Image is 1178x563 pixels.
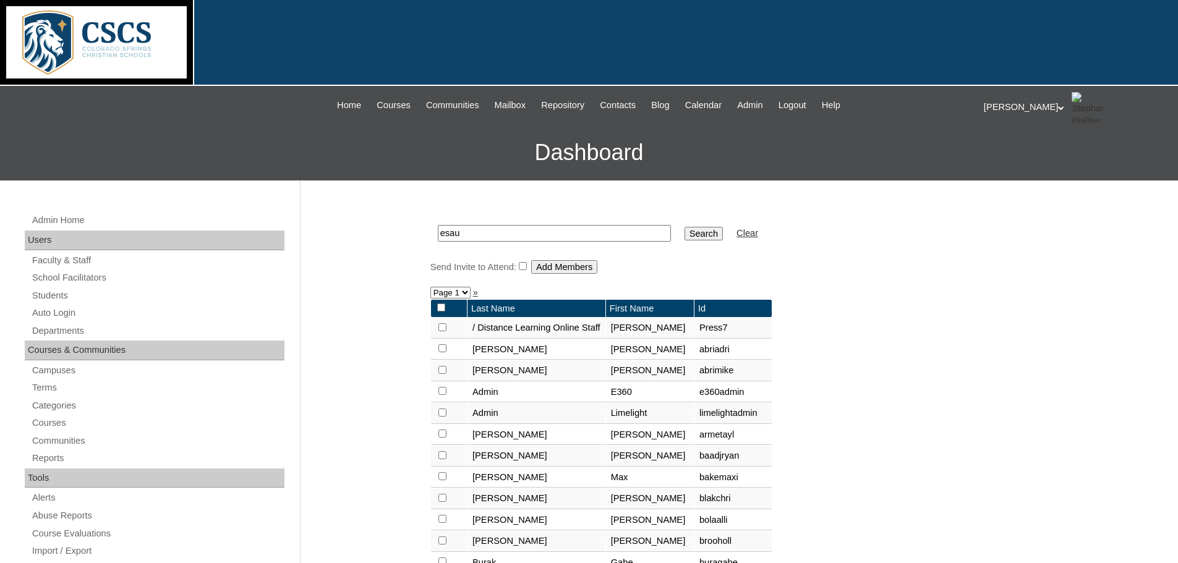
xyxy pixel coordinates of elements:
td: Last Name [467,300,605,318]
a: Admin Home [31,213,284,228]
td: e360admin [694,382,772,403]
a: Admin [731,98,769,112]
span: Blog [651,98,669,112]
td: [PERSON_NAME] [606,360,694,381]
a: Import / Export [31,543,284,559]
a: Campuses [31,363,284,378]
td: blakchri [694,488,772,509]
a: Repository [535,98,591,112]
td: [PERSON_NAME] [467,360,605,381]
div: Courses & Communities [25,341,284,360]
td: [PERSON_NAME] [606,488,694,509]
span: Logout [779,98,806,112]
td: Admin [467,403,605,424]
td: [PERSON_NAME] [606,339,694,360]
td: / Distance Learning Online Staff [467,318,605,339]
td: Admin [467,382,605,403]
td: [PERSON_NAME] [606,510,694,531]
td: armetayl [694,425,772,446]
a: Students [31,288,284,303]
span: Help [822,98,840,112]
div: [PERSON_NAME] [984,92,1166,123]
a: Departments [31,323,284,339]
td: [PERSON_NAME] [606,318,694,339]
input: Search [685,227,723,240]
span: Courses [377,98,411,112]
a: » [473,287,478,297]
td: Id [694,300,772,318]
a: Courses [31,415,284,431]
td: bakemaxi [694,467,772,488]
a: Calendar [679,98,728,112]
a: Help [816,98,847,112]
td: abriadri [694,339,772,360]
div: Tools [25,468,284,488]
span: Calendar [685,98,722,112]
td: bolaalli [694,510,772,531]
td: Max [606,467,694,488]
a: Courses [370,98,417,112]
a: Mailbox [489,98,532,112]
a: Faculty & Staff [31,253,284,268]
a: Terms [31,380,284,396]
a: Communities [31,433,284,449]
td: baadjryan [694,446,772,467]
td: [PERSON_NAME] [467,488,605,509]
a: Categories [31,398,284,413]
a: Clear [736,228,758,238]
a: Alerts [31,490,284,506]
td: Limelight [606,403,694,424]
a: Course Evaluations [31,526,284,541]
td: First Name [606,300,694,318]
div: Users [25,231,284,250]
td: E360 [606,382,694,403]
form: Send Invite to Attend: [430,260,1043,274]
td: limelightadmin [694,403,772,424]
h3: Dashboard [6,125,1172,180]
td: abrimike [694,360,772,381]
td: Press7 [694,318,772,339]
td: [PERSON_NAME] [467,510,605,531]
a: Logout [772,98,813,112]
a: Blog [645,98,675,112]
img: Stephanie Phillips [1072,92,1103,123]
td: [PERSON_NAME] [606,531,694,552]
td: [PERSON_NAME] [467,446,605,467]
a: School Facilitators [31,270,284,286]
td: [PERSON_NAME] [467,531,605,552]
a: Auto Login [31,305,284,321]
td: [PERSON_NAME] [606,425,694,446]
input: Add Members [531,260,597,274]
span: Communities [426,98,479,112]
input: Search [438,225,671,242]
td: brooholl [694,531,772,552]
td: [PERSON_NAME] [467,467,605,488]
a: Reports [31,451,284,466]
td: [PERSON_NAME] [606,446,694,467]
td: [PERSON_NAME] [467,425,605,446]
span: Home [337,98,361,112]
a: Abuse Reports [31,508,284,523]
span: Admin [737,98,763,112]
span: Contacts [600,98,636,112]
span: Repository [541,98,584,112]
a: Communities [420,98,485,112]
span: Mailbox [495,98,526,112]
a: Home [331,98,367,112]
a: Contacts [594,98,642,112]
td: [PERSON_NAME] [467,339,605,360]
img: logo-white.png [6,6,187,78]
